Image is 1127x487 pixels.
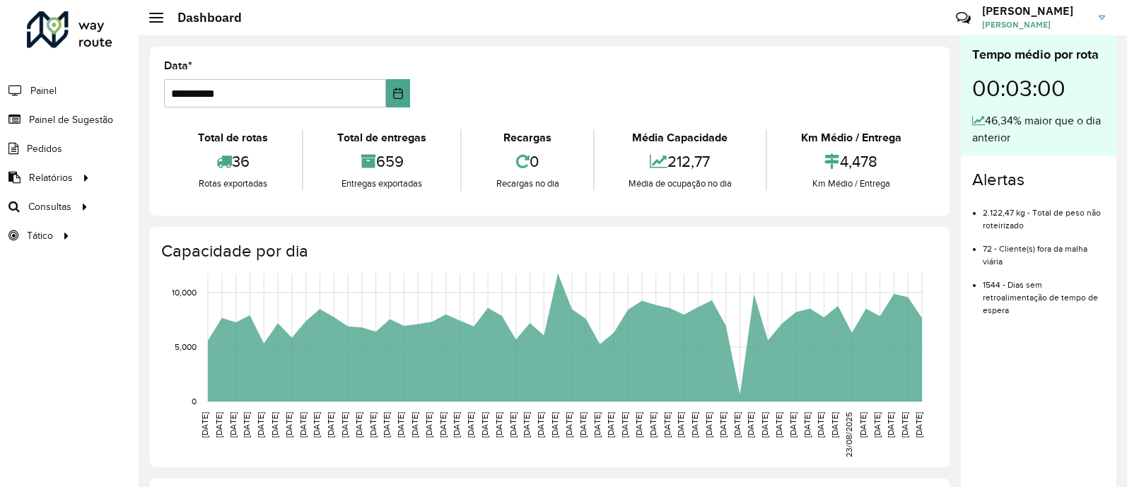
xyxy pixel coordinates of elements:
text: [DATE] [620,412,629,438]
text: [DATE] [410,412,419,438]
text: [DATE] [480,412,489,438]
span: Pedidos [27,141,62,156]
text: [DATE] [536,412,545,438]
button: Choose Date [386,79,410,107]
div: Tempo médio por rota [972,45,1105,64]
text: [DATE] [424,412,433,438]
div: 212,77 [598,146,762,177]
span: Painel [30,83,57,98]
div: Total de rotas [168,129,298,146]
text: [DATE] [858,412,868,438]
text: [DATE] [872,412,882,438]
div: 659 [307,146,457,177]
text: [DATE] [326,412,335,438]
text: [DATE] [550,412,559,438]
text: [DATE] [816,412,825,438]
text: [DATE] [228,412,238,438]
text: [DATE] [592,412,602,438]
div: Média Capacidade [598,129,762,146]
text: [DATE] [760,412,769,438]
div: Total de entregas [307,129,457,146]
text: [DATE] [298,412,308,438]
text: 10,000 [172,288,197,297]
text: [DATE] [312,412,321,438]
text: [DATE] [648,412,658,438]
a: Contato Rápido [948,3,979,33]
div: Rotas exportadas [168,177,298,191]
h4: Alertas [972,170,1105,190]
text: [DATE] [214,412,223,438]
text: 23/08/2025 [844,412,853,457]
div: Recargas [465,129,589,146]
text: [DATE] [368,412,378,438]
text: 0 [192,397,197,406]
text: [DATE] [494,412,503,438]
div: Km Médio / Entrega [771,177,932,191]
text: [DATE] [578,412,588,438]
text: [DATE] [732,412,742,438]
text: [DATE] [508,412,518,438]
text: [DATE] [900,412,909,438]
text: 5,000 [175,342,197,351]
text: [DATE] [354,412,363,438]
li: 1544 - Dias sem retroalimentação de tempo de espera [983,268,1105,317]
h4: Capacidade por dia [161,241,935,262]
span: [PERSON_NAME] [982,18,1088,31]
li: 2.122,47 kg - Total de peso não roteirizado [983,196,1105,232]
text: [DATE] [340,412,349,438]
text: [DATE] [914,412,923,438]
text: [DATE] [564,412,573,438]
text: [DATE] [718,412,728,438]
text: [DATE] [242,412,251,438]
text: [DATE] [466,412,475,438]
text: [DATE] [452,412,461,438]
span: Consultas [28,199,71,214]
text: [DATE] [802,412,812,438]
h3: [PERSON_NAME] [982,4,1088,18]
text: [DATE] [676,412,685,438]
div: Recargas no dia [465,177,589,191]
text: [DATE] [284,412,293,438]
span: Painel de Sugestão [29,112,113,127]
li: 72 - Cliente(s) fora da malha viária [983,232,1105,268]
text: [DATE] [690,412,699,438]
div: Entregas exportadas [307,177,457,191]
div: Média de ocupação no dia [598,177,762,191]
div: 4,478 [771,146,932,177]
text: [DATE] [662,412,672,438]
div: Km Médio / Entrega [771,129,932,146]
span: Tático [27,228,53,243]
div: 46,34% maior que o dia anterior [972,112,1105,146]
text: [DATE] [396,412,405,438]
text: [DATE] [522,412,531,438]
div: 0 [465,146,589,177]
h2: Dashboard [163,10,242,25]
text: [DATE] [634,412,643,438]
text: [DATE] [746,412,755,438]
div: 00:03:00 [972,64,1105,112]
text: [DATE] [256,412,265,438]
text: [DATE] [830,412,839,438]
span: Relatórios [29,170,73,185]
text: [DATE] [270,412,279,438]
text: [DATE] [606,412,615,438]
text: [DATE] [200,412,209,438]
text: [DATE] [886,412,895,438]
text: [DATE] [788,412,798,438]
text: [DATE] [774,412,783,438]
text: [DATE] [382,412,391,438]
div: 36 [168,146,298,177]
text: [DATE] [704,412,713,438]
text: [DATE] [438,412,448,438]
label: Data [164,57,192,74]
